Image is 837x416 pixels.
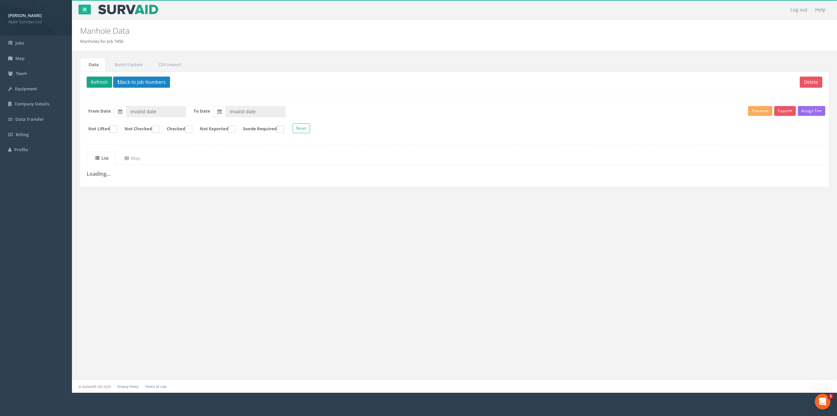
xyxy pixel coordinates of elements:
label: Not Exported [193,126,235,133]
strong: [PERSON_NAME] [8,12,42,18]
a: Map [116,152,147,165]
span: Billing [16,132,29,137]
a: Terms of Use [145,384,166,389]
input: From Date [126,106,186,117]
span: Apex Surveys Ltd [8,19,64,25]
a: List [87,152,115,165]
button: Preview [748,106,772,116]
span: Team [16,70,27,76]
a: Privacy Policy [117,384,139,389]
small: © Kullasoft Ltd 2025 [78,384,111,389]
li: Manholes for Job 7450 [80,38,123,45]
span: Jobs [15,40,24,46]
span: 1 [828,394,833,399]
uib-tab-heading: Map [125,155,140,161]
span: Profile [14,147,28,153]
span: Data Transfer [15,116,44,122]
label: Not Lifted [82,126,117,133]
button: Refresh [87,77,112,88]
iframe: Intercom live chat [815,394,830,409]
label: Not Checked [118,126,159,133]
a: [PERSON_NAME] Apex Surveys Ltd [8,11,64,25]
label: To Date [194,108,210,114]
a: Data [80,58,106,71]
button: Back to Job Numbers [113,77,170,88]
span: Equipment [15,86,37,92]
button: Reset [293,123,310,133]
uib-tab-heading: List [95,155,109,161]
label: Sonde Required [236,126,284,133]
span: Map [15,55,25,61]
a: CSV Import [150,58,188,71]
h3: Loading... [87,171,822,177]
label: From Date [88,108,111,114]
button: Assign To [798,106,825,116]
h2: Manhole Data [80,27,702,35]
span: Company Details [15,101,49,107]
button: Delete [800,77,822,88]
label: Checked [160,126,192,133]
input: To Date [226,106,285,117]
button: Export [774,106,796,116]
a: Batch Update [106,58,149,71]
